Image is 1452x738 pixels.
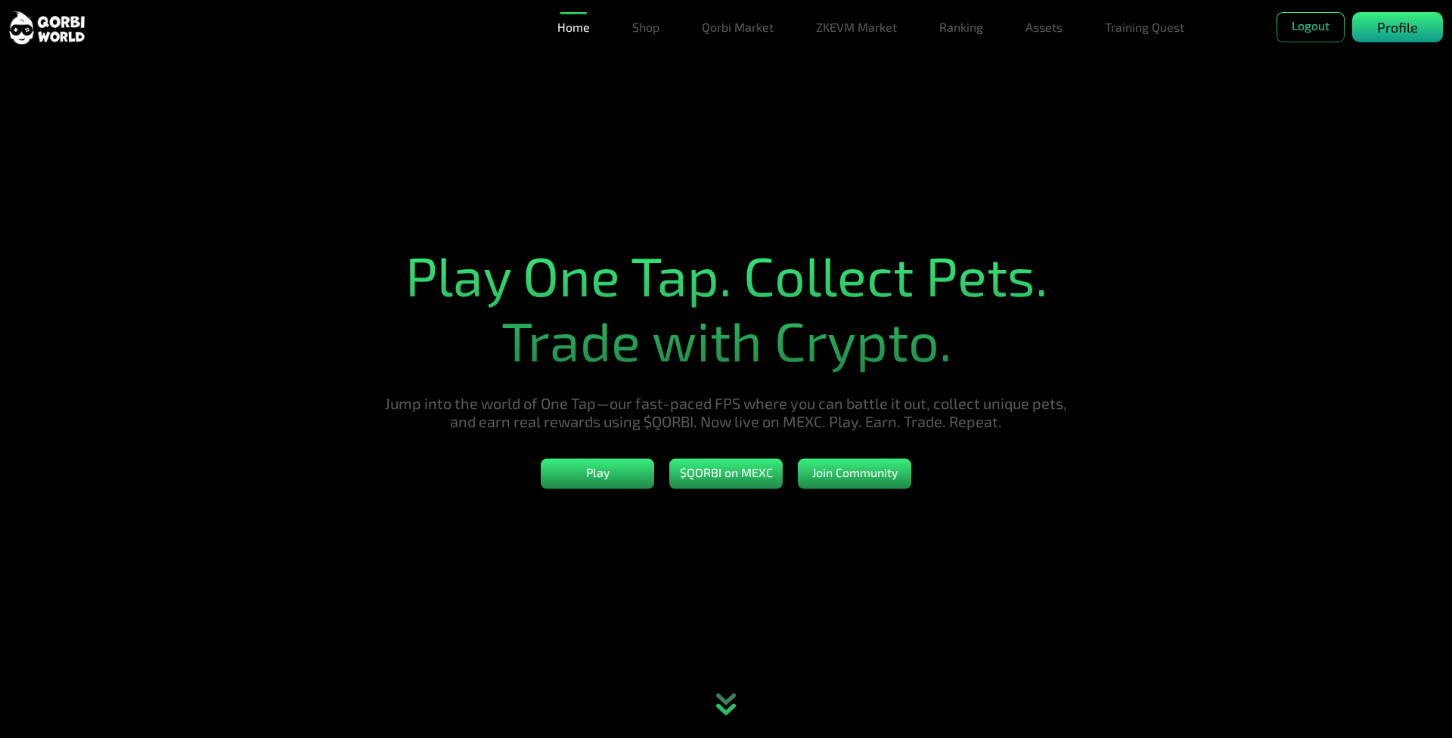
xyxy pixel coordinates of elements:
div: animation [693,670,759,738]
a: Home [551,12,596,42]
button: Join Community [798,458,911,488]
h1: Play One Tap. Collect Pets. Trade with Crypto. [372,242,1080,373]
p: Profile [1377,17,1418,38]
button: Logout [1277,12,1345,42]
img: sticky brand-logo [9,10,85,45]
button: Play [541,458,654,488]
button: $QORBI on MEXC [669,458,783,488]
a: Qorbi Market [696,12,780,42]
a: Shop [626,12,665,42]
a: Ranking [933,12,989,42]
a: ZKEVM Market [810,12,903,42]
a: Training Quest [1099,12,1190,42]
a: Assets [1019,12,1069,42]
h5: Jump into the world of One Tap—our fast-paced FPS where you can battle it out, collect unique pet... [372,393,1080,429]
